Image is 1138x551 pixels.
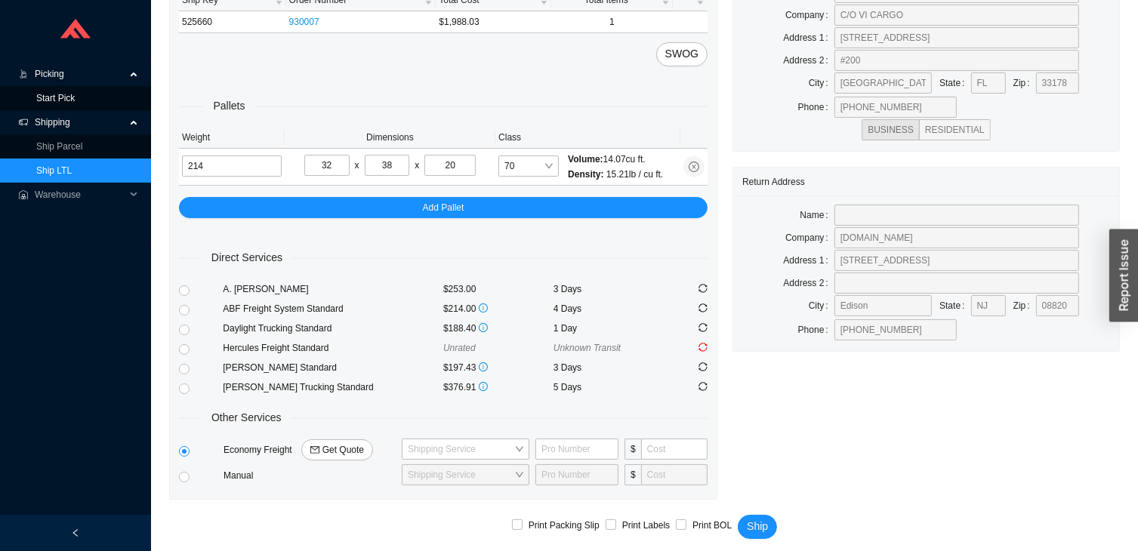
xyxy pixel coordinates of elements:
[479,323,488,332] span: info-circle
[699,303,708,312] span: sync
[785,5,834,26] label: Company
[221,439,399,460] div: Economy Freight
[36,141,82,152] a: Ship Parcel
[285,127,495,149] th: Dimensions
[201,409,292,426] span: Other Services
[783,272,834,294] label: Address 2
[800,205,834,226] label: Name
[554,360,664,375] div: 3 Days
[1013,72,1036,94] label: Zip
[785,227,834,248] label: Company
[310,445,319,456] span: mail
[783,250,834,271] label: Address 1
[304,155,350,176] input: L
[798,97,834,118] label: Phone
[423,200,464,215] span: Add Pallet
[365,155,410,176] input: W
[656,42,708,66] button: SWOG
[568,154,603,165] span: Volume:
[443,380,554,395] div: $376.91
[223,360,443,375] div: [PERSON_NAME] Standard
[683,156,705,177] button: close-circle
[699,382,708,391] span: sync
[479,382,488,391] span: info-circle
[625,439,641,460] span: $
[223,282,443,297] div: A. [PERSON_NAME]
[554,343,621,353] span: Unknown Transit
[551,11,674,33] td: 1
[36,165,72,176] a: Ship LTL
[443,282,554,297] div: $253.00
[535,439,618,460] input: Pro Number
[322,442,364,457] span: Get Quote
[783,27,834,48] label: Address 1
[568,169,603,180] span: Density:
[939,295,970,316] label: State
[939,72,970,94] label: State
[554,380,664,395] div: 5 Days
[201,249,293,266] span: Direct Services
[221,468,399,483] div: Manual
[641,439,708,460] input: Cost
[35,183,125,207] span: Warehouse
[289,17,319,27] a: 930007
[355,158,359,173] div: x
[223,301,443,316] div: ABF Freight System Standard
[568,167,663,182] div: 15.21 lb / cu ft.
[641,464,708,485] input: Cost
[223,340,443,356] div: Hercules Freight Standard
[699,284,708,293] span: sync
[479,303,488,312] span: info-circle
[443,301,554,316] div: $214.00
[179,11,286,33] td: 525660
[36,93,75,103] a: Start Pick
[665,45,699,63] span: SWOG
[35,62,125,86] span: Picking
[699,323,708,332] span: sync
[35,110,125,134] span: Shipping
[203,97,256,115] span: Pallets
[686,518,738,533] span: Print BOL
[554,301,664,316] div: 4 Days
[783,50,834,71] label: Address 2
[479,362,488,371] span: info-circle
[415,158,419,173] div: x
[809,295,834,316] label: City
[809,72,834,94] label: City
[443,343,476,353] span: Unrated
[504,156,553,176] span: 70
[747,518,768,535] span: Ship
[223,380,443,395] div: [PERSON_NAME] Trucking Standard
[568,152,663,167] div: 14.07 cu ft.
[301,439,373,460] button: mailGet Quote
[436,11,550,33] td: $1,988.03
[554,321,664,336] div: 1 Day
[616,518,676,533] span: Print Labels
[625,464,641,485] span: $
[443,360,554,375] div: $197.43
[179,197,708,218] button: Add Pallet
[495,127,680,149] th: Class
[424,155,476,176] input: H
[925,125,985,135] span: RESIDENTIAL
[742,168,1110,195] div: Return Address
[71,528,80,537] span: left
[868,125,914,135] span: BUSINESS
[699,343,708,352] span: sync
[798,319,834,340] label: Phone
[179,127,285,149] th: Weight
[523,518,606,533] span: Print Packing Slip
[1013,295,1036,316] label: Zip
[554,282,664,297] div: 3 Days
[738,515,777,539] button: Ship
[443,321,554,336] div: $188.40
[223,321,443,336] div: Daylight Trucking Standard
[699,362,708,371] span: sync
[535,464,618,485] input: Pro Number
